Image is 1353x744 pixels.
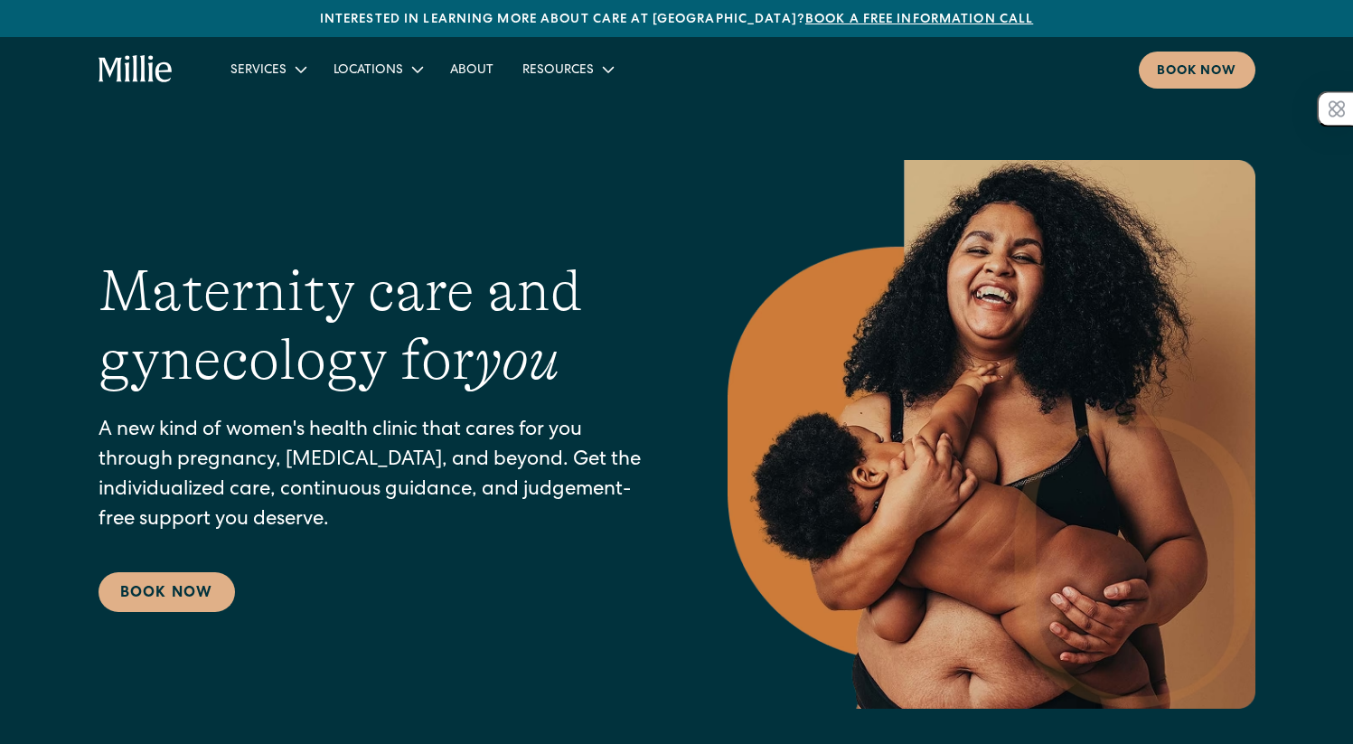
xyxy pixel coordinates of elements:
img: Smiling mother with her baby in arms, celebrating body positivity and the nurturing bond of postp... [728,160,1255,709]
a: Book now [1139,52,1255,89]
div: Services [230,61,287,80]
div: Locations [334,61,403,80]
em: you [474,327,559,392]
div: Book now [1157,62,1237,81]
a: Book Now [99,572,235,612]
p: A new kind of women's health clinic that cares for you through pregnancy, [MEDICAL_DATA], and bey... [99,417,655,536]
h1: Maternity care and gynecology for [99,257,655,396]
div: Services [216,54,319,84]
a: home [99,55,174,84]
div: Resources [522,61,594,80]
div: Locations [319,54,436,84]
a: Book a free information call [805,14,1033,26]
a: About [436,54,508,84]
div: Resources [508,54,626,84]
